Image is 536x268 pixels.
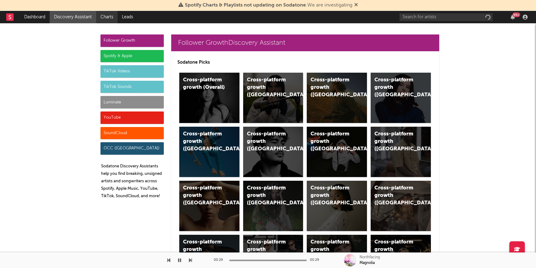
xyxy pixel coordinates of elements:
[247,76,289,99] div: Cross-platform growth ([GEOGRAPHIC_DATA])
[371,73,431,123] a: Cross-platform growth ([GEOGRAPHIC_DATA])
[307,127,367,177] a: Cross-platform growth ([GEOGRAPHIC_DATA]/GSA)
[100,34,164,47] div: Follower Growth
[101,163,164,200] p: Sodatone Discovery Assistants help you find breaking, unsigned artists and songwriters across Spo...
[310,257,322,264] div: 00:29
[374,76,417,99] div: Cross-platform growth ([GEOGRAPHIC_DATA])
[214,257,226,264] div: 00:29
[243,181,303,231] a: Cross-platform growth ([GEOGRAPHIC_DATA])
[247,184,289,207] div: Cross-platform growth ([GEOGRAPHIC_DATA])
[100,50,164,62] div: Spotify & Apple
[354,3,358,8] span: Dismiss
[360,260,375,266] div: Magnolia
[243,73,303,123] a: Cross-platform growth ([GEOGRAPHIC_DATA])
[100,65,164,78] div: TikTok Videos
[185,3,306,8] span: Spotify Charts & Playlists not updating on Sodatone
[307,181,367,231] a: Cross-platform growth ([GEOGRAPHIC_DATA])
[374,184,417,207] div: Cross-platform growth ([GEOGRAPHIC_DATA])
[512,12,520,17] div: 99 +
[118,11,137,23] a: Leads
[243,127,303,177] a: Cross-platform growth ([GEOGRAPHIC_DATA])
[371,181,431,231] a: Cross-platform growth ([GEOGRAPHIC_DATA])
[374,130,417,153] div: Cross-platform growth ([GEOGRAPHIC_DATA])
[20,11,50,23] a: Dashboard
[100,111,164,124] div: YouTube
[310,76,353,99] div: Cross-platform growth ([GEOGRAPHIC_DATA])
[179,73,239,123] a: Cross-platform growth (Overall)
[96,11,118,23] a: Charts
[371,127,431,177] a: Cross-platform growth ([GEOGRAPHIC_DATA])
[179,127,239,177] a: Cross-platform growth ([GEOGRAPHIC_DATA])
[360,255,380,260] div: Northfacing
[400,13,493,21] input: Search for artists
[183,184,225,207] div: Cross-platform growth ([GEOGRAPHIC_DATA])
[310,130,353,153] div: Cross-platform growth ([GEOGRAPHIC_DATA]/GSA)
[179,181,239,231] a: Cross-platform growth ([GEOGRAPHIC_DATA])
[183,238,225,261] div: Cross-platform growth ([GEOGRAPHIC_DATA])
[374,238,417,261] div: Cross-platform growth ([GEOGRAPHIC_DATA])
[100,81,164,93] div: TikTok Sounds
[247,130,289,153] div: Cross-platform growth ([GEOGRAPHIC_DATA])
[183,130,225,153] div: Cross-platform growth ([GEOGRAPHIC_DATA])
[50,11,96,23] a: Discovery Assistant
[177,59,433,66] p: Sodatone Picks
[307,73,367,123] a: Cross-platform growth ([GEOGRAPHIC_DATA])
[511,15,515,20] button: 99+
[310,184,353,207] div: Cross-platform growth ([GEOGRAPHIC_DATA])
[100,142,164,155] div: OCC ([GEOGRAPHIC_DATA])
[185,3,352,8] span: : We are investigating
[310,238,353,261] div: Cross-platform growth ([GEOGRAPHIC_DATA])
[247,238,289,261] div: Cross-platform growth (Benelux)
[171,34,439,51] a: Follower GrowthDiscovery Assistant
[100,96,164,108] div: Luminate
[183,76,225,91] div: Cross-platform growth (Overall)
[100,127,164,139] div: SoundCloud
